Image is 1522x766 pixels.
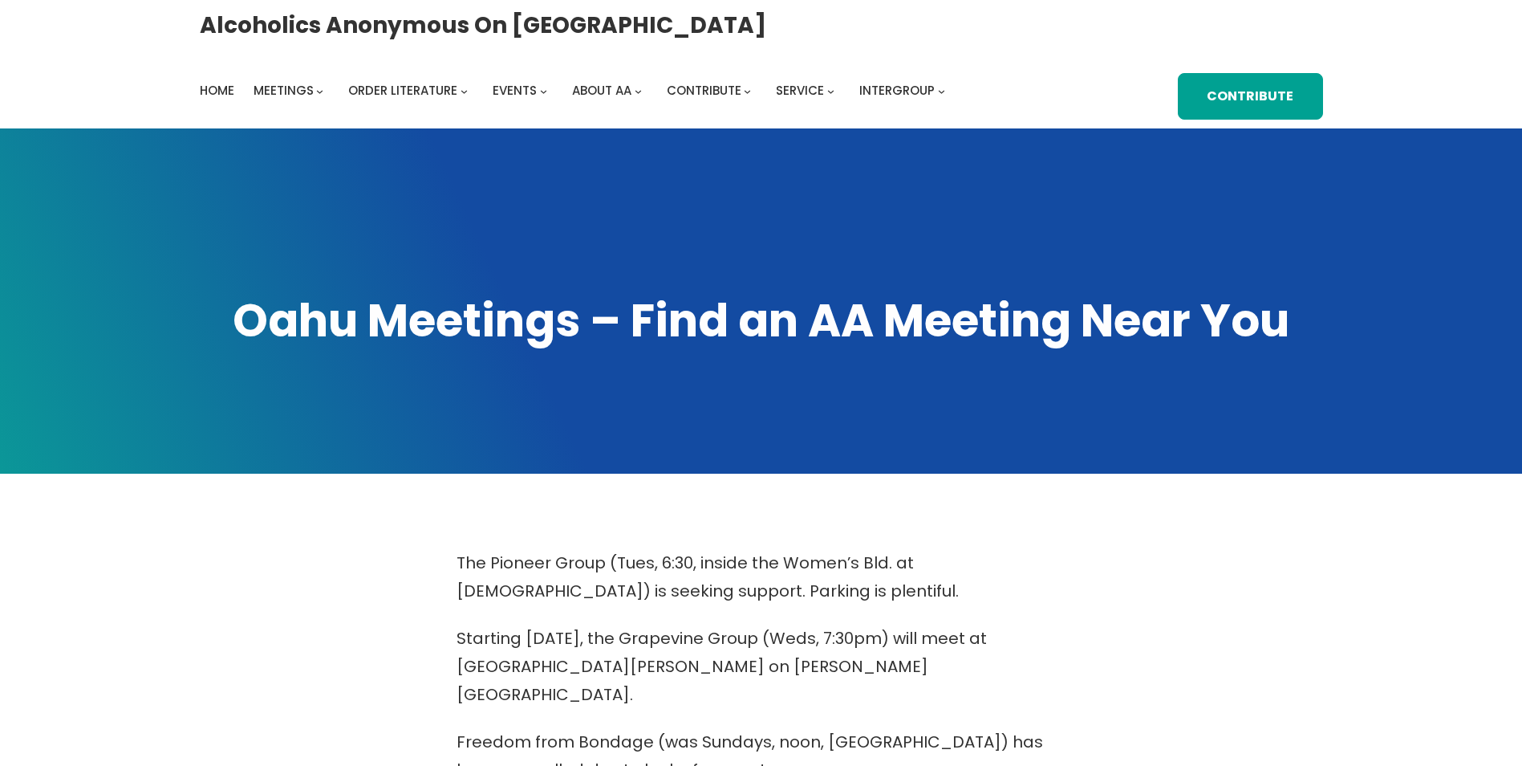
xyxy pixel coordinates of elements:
[859,82,935,99] span: Intergroup
[348,82,457,99] span: Order Literature
[827,87,834,94] button: Service submenu
[254,79,314,102] a: Meetings
[540,87,547,94] button: Events submenu
[457,625,1066,709] p: Starting [DATE], the Grapevine Group (Weds, 7:30pm) will meet at [GEOGRAPHIC_DATA][PERSON_NAME] o...
[938,87,945,94] button: Intergroup submenu
[200,291,1323,352] h1: Oahu Meetings – Find an AA Meeting Near You
[859,79,935,102] a: Intergroup
[635,87,642,94] button: About AA submenu
[776,82,824,99] span: Service
[493,79,537,102] a: Events
[776,79,824,102] a: Service
[572,82,631,99] span: About AA
[493,82,537,99] span: Events
[200,82,234,99] span: Home
[200,6,766,45] a: Alcoholics Anonymous on [GEOGRAPHIC_DATA]
[667,82,741,99] span: Contribute
[200,79,951,102] nav: Intergroup
[316,87,323,94] button: Meetings submenu
[461,87,468,94] button: Order Literature submenu
[572,79,631,102] a: About AA
[1178,73,1322,120] a: Contribute
[667,79,741,102] a: Contribute
[744,87,751,94] button: Contribute submenu
[254,82,314,99] span: Meetings
[200,79,234,102] a: Home
[457,549,1066,605] p: The Pioneer Group (Tues, 6:30, inside the Women’s Bld. at [DEMOGRAPHIC_DATA]) is seeking support....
